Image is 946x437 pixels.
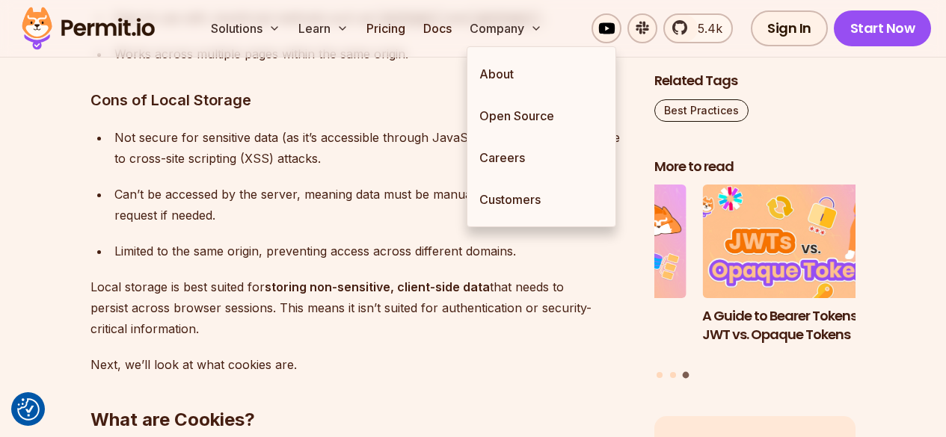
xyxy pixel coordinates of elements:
[467,179,615,220] a: Customers
[417,13,458,43] a: Docs
[114,127,630,169] div: Not secure for sensitive data (as it’s accessible through JavaScript), making it vulnerable to cr...
[834,10,932,46] a: Start Now
[90,88,630,112] h3: Cons of Local Storage
[654,99,749,122] a: Best Practices
[17,398,40,421] img: Revisit consent button
[654,72,856,90] h2: Related Tags
[467,53,615,95] a: About
[464,13,548,43] button: Company
[15,3,162,54] img: Permit logo
[657,372,663,378] button: Go to slide 1
[702,185,904,363] a: A Guide to Bearer Tokens: JWT vs. Opaque TokensA Guide to Bearer Tokens: JWT vs. Opaque Tokens
[683,372,689,379] button: Go to slide 3
[485,307,687,362] h3: Policy-Based Access Control (PBAC) Isn’t as Great as You Think
[265,279,490,294] strong: storing non-sensitive, client-side data
[702,307,904,344] h3: A Guide to Bearer Tokens: JWT vs. Opaque Tokens
[702,185,904,363] li: 3 of 3
[654,185,856,381] div: Posts
[751,10,828,46] a: Sign In
[17,398,40,421] button: Consent Preferences
[90,348,630,432] h2: What are Cookies?
[467,137,615,179] a: Careers
[360,13,411,43] a: Pricing
[485,185,687,299] img: Policy-Based Access Control (PBAC) Isn’t as Great as You Think
[689,19,722,37] span: 5.4k
[467,95,615,137] a: Open Source
[114,241,630,261] div: Limited to the same origin, preventing access across different domains.
[205,13,286,43] button: Solutions
[485,185,687,363] li: 2 of 3
[663,13,733,43] a: 5.4k
[114,184,630,226] div: Can’t be accessed by the server, meaning data must be manually sent via an AJAX request if needed.
[90,276,630,339] p: Local storage is best suited for that needs to persist across browser sessions. This means it isn...
[670,372,676,378] button: Go to slide 2
[702,185,904,299] img: A Guide to Bearer Tokens: JWT vs. Opaque Tokens
[90,354,630,375] p: Next, we’ll look at what cookies are.
[654,158,856,176] h2: More to read
[292,13,354,43] button: Learn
